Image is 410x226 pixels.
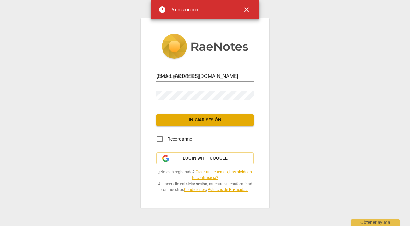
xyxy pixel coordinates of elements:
[243,6,250,14] span: close
[171,6,203,13] div: Algo salió mal...
[167,136,192,143] span: Recordarme
[183,155,228,162] span: Login with Google
[351,219,400,226] div: Obtener ayuda
[156,182,254,192] span: Al hacer clic en , muestra su conformidad con nuestros y .
[239,2,254,18] button: Cerrar
[156,169,254,180] span: ¿No está registrado? |
[196,170,226,174] a: Crear una cuenta
[156,114,254,126] button: Iniciar sesión
[184,182,207,186] b: Iniciar sesión
[184,187,206,192] a: Condiciones
[162,34,248,60] img: 5ac2273c67554f335776073100b6d88f.svg
[162,117,248,123] span: Iniciar sesión
[156,152,254,165] button: Login with Google
[208,187,248,192] a: Políticas de Privacidad
[158,6,166,14] span: error
[192,170,252,180] a: ¿Has olvidado tu contraseña?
